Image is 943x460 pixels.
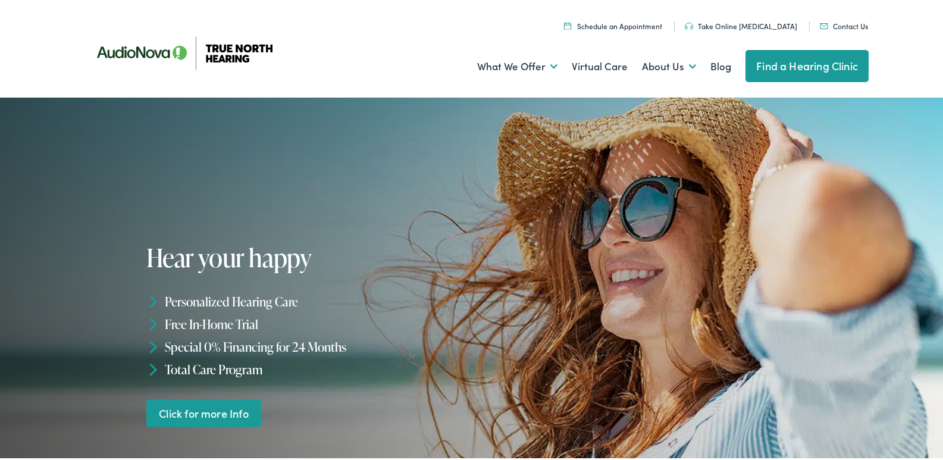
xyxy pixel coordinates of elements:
a: Take Online [MEDICAL_DATA] [685,18,797,29]
li: Personalized Hearing Care [146,288,477,311]
li: Special 0% Financing for 24 Months [146,333,477,356]
img: Mail icon in color code ffb348, used for communication purposes [820,21,828,27]
h1: Hear your happy [146,242,477,269]
a: Blog [710,42,731,86]
img: Headphones icon in color code ffb348 [685,20,693,27]
a: Schedule an Appointment [564,18,662,29]
a: Contact Us [820,18,868,29]
li: Free In-Home Trial [146,311,477,333]
a: Click for more Info [146,397,262,425]
a: Find a Hearing Clinic [745,48,869,80]
li: Total Care Program [146,355,477,378]
a: Virtual Care [572,42,628,86]
a: What We Offer [477,42,557,86]
a: About Us [642,42,696,86]
img: Icon symbolizing a calendar in color code ffb348 [564,20,571,27]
